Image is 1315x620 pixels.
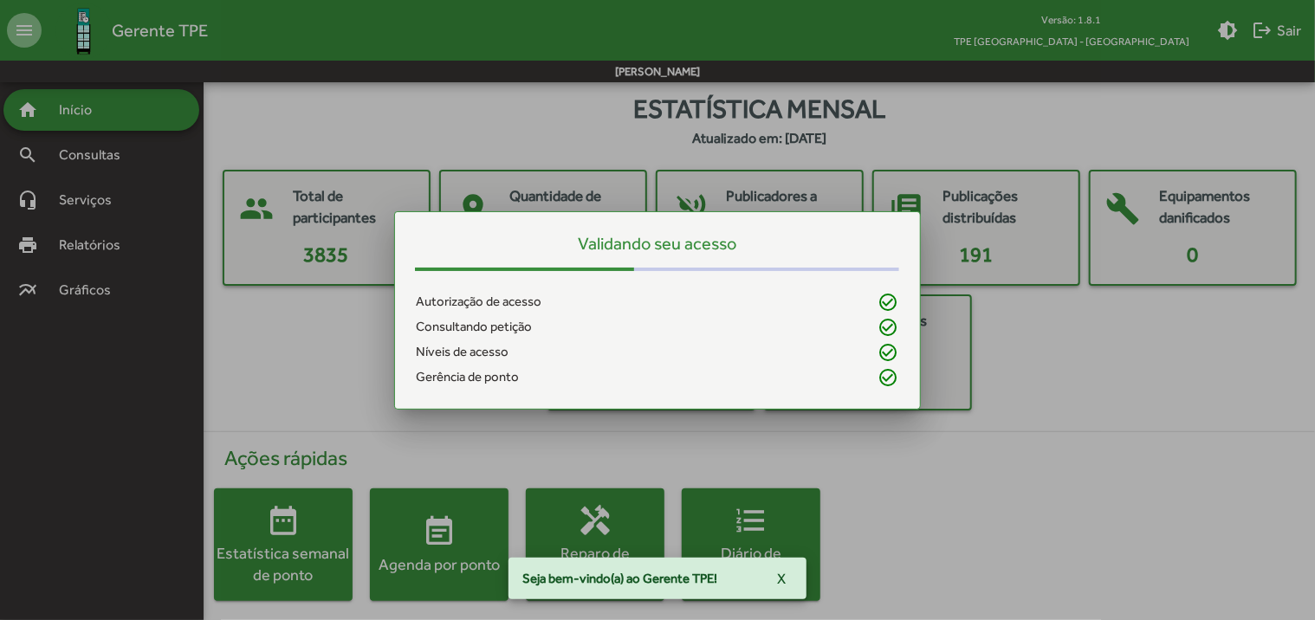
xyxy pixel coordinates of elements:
[878,367,899,388] mat-icon: check_circle_outline
[777,563,786,594] span: X
[416,317,532,337] span: Consultando petição
[416,233,898,254] h5: Validando seu acesso
[878,292,899,313] mat-icon: check_circle_outline
[763,563,800,594] button: X
[878,317,899,338] mat-icon: check_circle_outline
[416,367,519,387] span: Gerência de ponto
[416,292,541,312] span: Autorização de acesso
[522,570,717,587] span: Seja bem-vindo(a) ao Gerente TPE!
[878,342,899,363] mat-icon: check_circle_outline
[416,342,509,362] span: Níveis de acesso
